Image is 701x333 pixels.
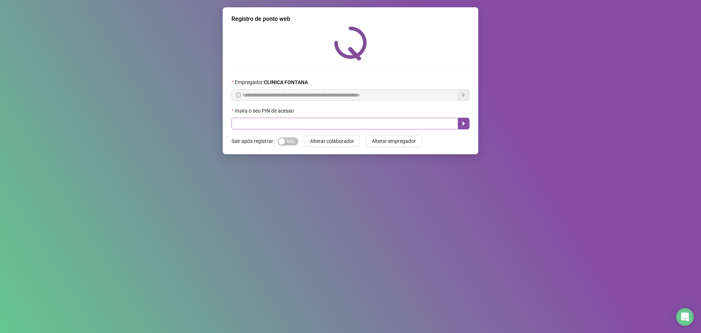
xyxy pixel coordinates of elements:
span: Empregador : [235,78,308,86]
span: info-circle [236,92,241,98]
img: QRPoint [334,26,367,60]
label: Insira o seu PIN de acesso [231,107,299,115]
span: caret-right [461,121,467,126]
button: Alterar empregador [366,135,422,147]
label: Sair após registrar [231,135,278,147]
span: Alterar colaborador [310,137,354,145]
span: Alterar empregador [372,137,416,145]
div: Open Intercom Messenger [676,308,694,326]
strong: CLINICA FONTANA [264,79,308,85]
div: Registro de ponto web [231,15,470,23]
button: Alterar colaborador [304,135,360,147]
